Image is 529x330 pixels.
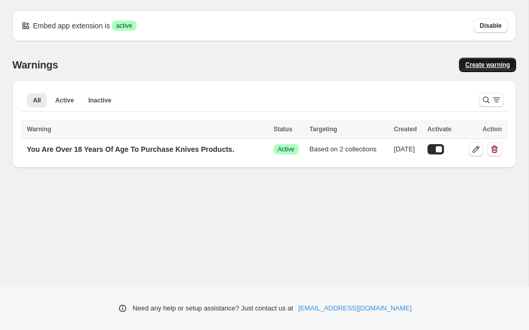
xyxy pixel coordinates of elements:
[394,144,421,154] div: [DATE]
[480,22,502,30] span: Disable
[116,22,132,30] span: active
[394,126,417,133] span: Created
[310,144,388,154] div: Based on 2 collections
[27,126,52,133] span: Warning
[88,96,111,105] span: Inactive
[428,126,452,133] span: Activate
[298,303,412,314] a: [EMAIL_ADDRESS][DOMAIN_NAME]
[27,144,234,154] p: You Are Over 18 Years Of Age To Purchase Knives Products.
[473,19,508,33] button: Disable
[483,126,502,133] span: Action
[479,93,504,107] button: Search and filter results
[310,126,337,133] span: Targeting
[21,141,241,158] a: You Are Over 18 Years Of Age To Purchase Knives Products.
[465,61,510,69] span: Create warning
[12,59,58,71] h2: Warnings
[278,145,295,153] span: Active
[33,96,41,105] span: All
[33,21,110,31] p: Embed app extension is
[274,126,293,133] span: Status
[459,58,516,72] a: Create warning
[55,96,74,105] span: Active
